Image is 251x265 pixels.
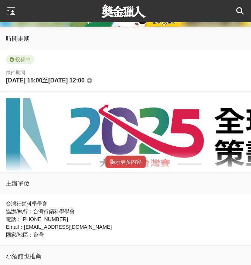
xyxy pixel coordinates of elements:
span: 徵件期間 [6,70,25,75]
span: 至 [42,77,48,84]
span: [DATE] 15:00 [6,77,42,84]
span: 國家/地區： [6,232,33,238]
button: 顯示更多內容 [105,156,146,168]
div: Email： [EMAIL_ADDRESS][DOMAIN_NAME] [6,223,245,231]
span: 台灣 [33,232,44,238]
div: 台灣行銷科學學會 [6,200,245,208]
div: 電話： [PHONE_NUMBER] [6,215,245,223]
span: 投稿中 [6,55,34,64]
div: 協辦/執行： 台灣行銷科學學會 [6,208,245,215]
span: [DATE] 12:00 [48,77,84,84]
